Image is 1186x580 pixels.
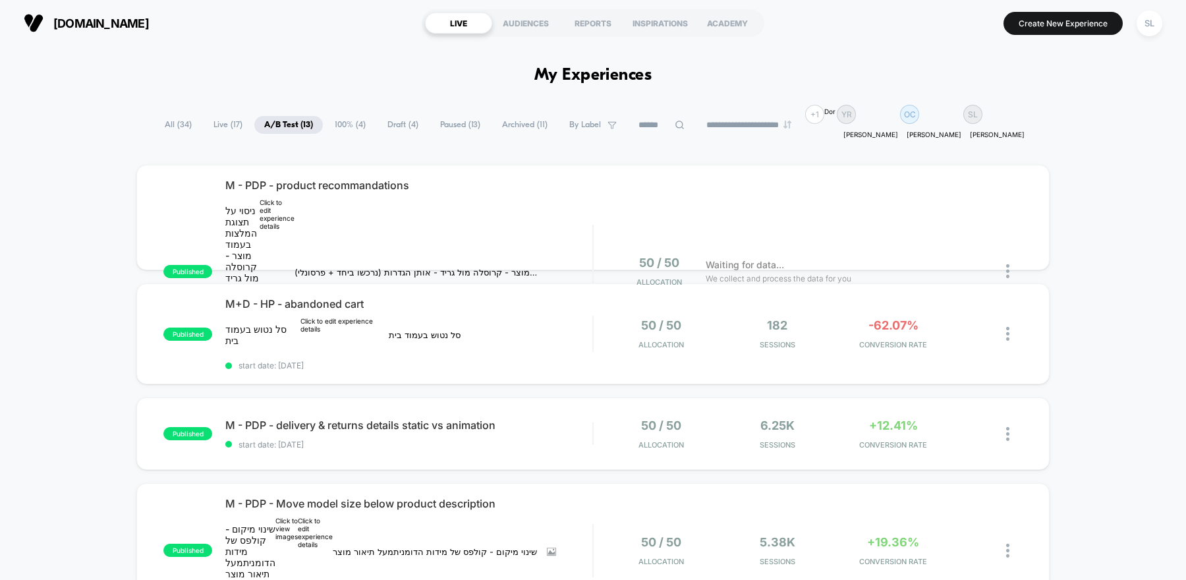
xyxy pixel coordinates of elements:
span: Paused ( 13 ) [430,116,490,134]
span: A/B Test ( 13 ) [254,116,323,134]
span: 50 / 50 [639,256,679,270]
span: 182 [767,318,787,332]
span: By Label [569,120,601,130]
span: Sessions [723,340,832,349]
span: Live ( 17 ) [204,116,252,134]
div: INSPIRATIONS [627,13,694,34]
div: ACADEMY [694,13,761,34]
span: Allocation [638,440,684,449]
h1: My Experiences [534,66,652,85]
div: AUDIENCES [492,13,559,34]
span: -62.07% [868,318,918,332]
span: CONVERSION RATE [839,440,948,449]
span: ניסוי על תצוגת המלצות בעמוד מוצר - קרוסלה מול גריד - אותן הגדרות (נרכשו ביחד + פרסונלי) [295,267,539,277]
span: CONVERSION RATE [839,557,948,566]
span: +19.36% [867,535,919,549]
span: שינוי מיקום - קולפס של מידות הדומניתמעל תיאור מוצר [333,546,537,557]
div: + 1 [805,105,824,124]
span: Waiting for data... [706,258,784,272]
span: CONVERSION RATE [839,340,948,349]
span: Draft ( 4 ) [378,116,428,134]
p: YR [841,109,852,119]
img: close [1006,544,1009,558]
button: [DOMAIN_NAME] [20,13,153,34]
span: M - PDP - Move model size below product description [225,497,592,510]
span: start date: [DATE] [225,361,592,370]
img: close [1006,327,1009,341]
span: +12.41% [869,419,918,432]
span: Allocation [638,340,684,349]
span: ניסוי על תצוגת המלצות בעמוד מוצר - קרוסלה מול גריד - אותן הגדרות (נרכשו ביחד + פרסונלי) [225,205,260,339]
span: סל נטוש בעמוד בית [225,324,287,346]
span: 50 / 50 [641,318,681,332]
span: Archived ( 11 ) [492,116,557,134]
span: M+D - HP - abandoned cart [225,297,592,310]
img: Visually logo [24,13,43,33]
span: Sessions [723,440,832,449]
div: SL [1137,11,1162,36]
p: [PERSON_NAME] [843,130,898,138]
span: We collect and process the data for you [706,272,851,285]
p: [PERSON_NAME] [970,130,1025,138]
span: שינוי מיקום - קולפס של מידות הדומניתמעל תיאור מוצר [225,523,275,579]
span: 6.25k [760,419,795,432]
div: Click to edit experience details [260,198,295,346]
span: סל נטוש בעמוד בית [389,330,463,340]
div: Dor S [824,105,841,118]
span: 50 / 50 [641,535,681,549]
span: 100% ( 4 ) [325,116,376,134]
img: close [1006,264,1009,278]
span: Allocation [636,277,682,287]
span: All ( 34 ) [155,116,202,134]
div: LIVE [425,13,492,34]
p: [PERSON_NAME] [907,130,961,138]
p: SL [968,109,978,119]
span: 50 / 50 [641,419,681,432]
p: OC [904,109,916,119]
span: published [163,544,212,557]
span: Sessions [723,557,832,566]
span: Allocation [638,557,684,566]
div: REPORTS [559,13,627,34]
span: published [163,265,212,278]
button: SL [1133,10,1166,37]
span: published [163,328,212,341]
span: published [163,427,212,440]
span: 5.38k [760,535,795,549]
div: Click to edit experience details [300,317,389,353]
img: close [1006,427,1009,441]
span: start date: [DATE] [225,440,592,449]
span: [DOMAIN_NAME] [53,16,149,30]
button: Create New Experience [1003,12,1123,35]
span: M - PDP - delivery & returns details static vs animation [225,419,592,432]
img: end [783,121,791,129]
span: M - PDP - product recommandations [225,179,592,192]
